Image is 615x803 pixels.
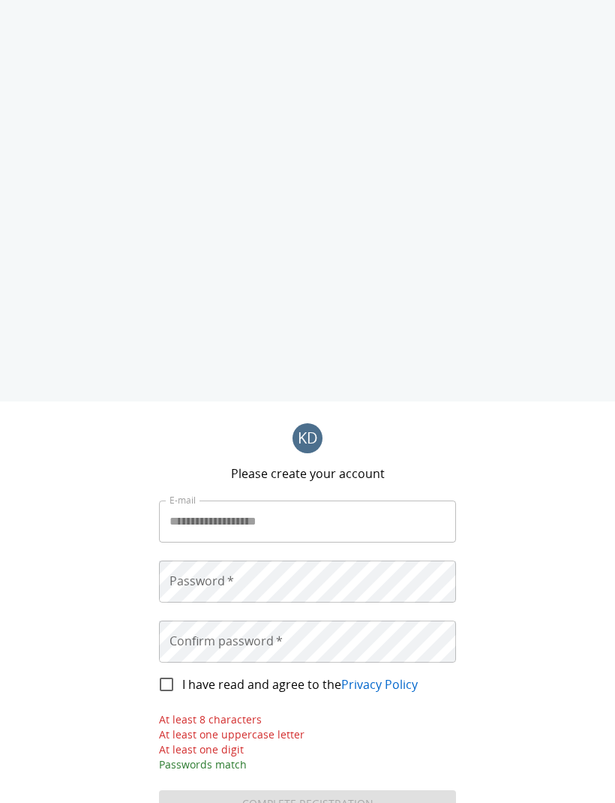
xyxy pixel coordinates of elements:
p: At least one uppercase letter [159,727,456,742]
div: K D [292,423,322,453]
p: At least 8 characters [159,712,456,727]
p: At least one digit [159,742,456,757]
p: Please create your account [231,465,385,483]
label: E-mail [169,494,196,507]
span: I have read and agree to the [182,675,418,693]
a: Privacy Policy [341,676,418,693]
p: Passwords match [159,757,456,772]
